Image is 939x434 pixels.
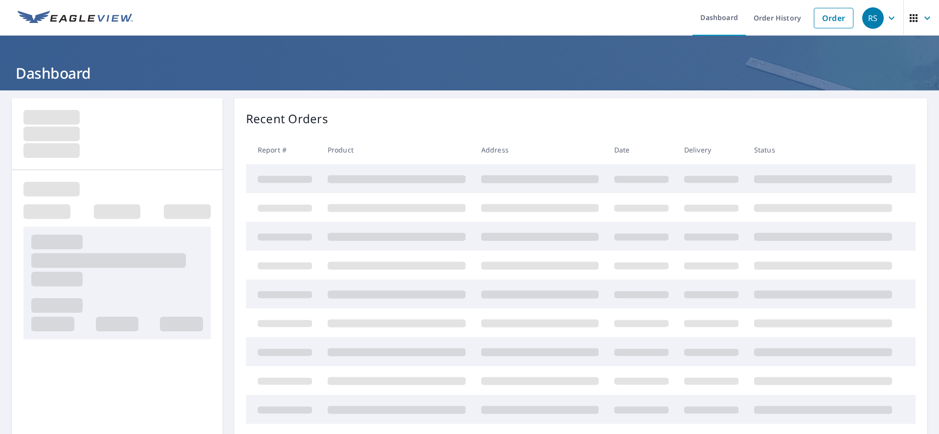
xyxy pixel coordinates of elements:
[814,8,853,28] a: Order
[320,135,473,164] th: Product
[676,135,746,164] th: Delivery
[18,11,133,25] img: EV Logo
[862,7,884,29] div: RS
[606,135,676,164] th: Date
[12,63,927,83] h1: Dashboard
[246,110,328,128] p: Recent Orders
[246,135,320,164] th: Report #
[746,135,900,164] th: Status
[473,135,606,164] th: Address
